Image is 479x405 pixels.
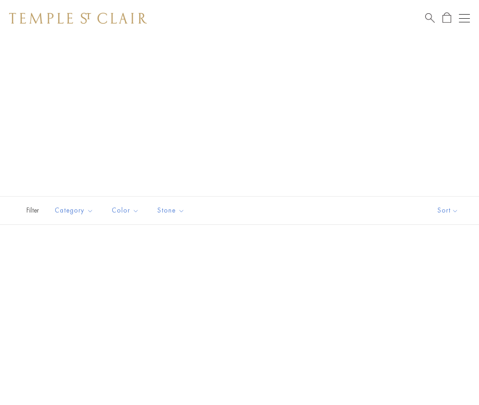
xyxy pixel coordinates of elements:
[459,13,470,24] button: Open navigation
[151,200,192,221] button: Stone
[425,12,435,24] a: Search
[48,200,100,221] button: Category
[50,205,100,216] span: Category
[107,205,146,216] span: Color
[153,205,192,216] span: Stone
[417,197,479,224] button: Show sort by
[443,12,451,24] a: Open Shopping Bag
[105,200,146,221] button: Color
[9,13,147,24] img: Temple St. Clair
